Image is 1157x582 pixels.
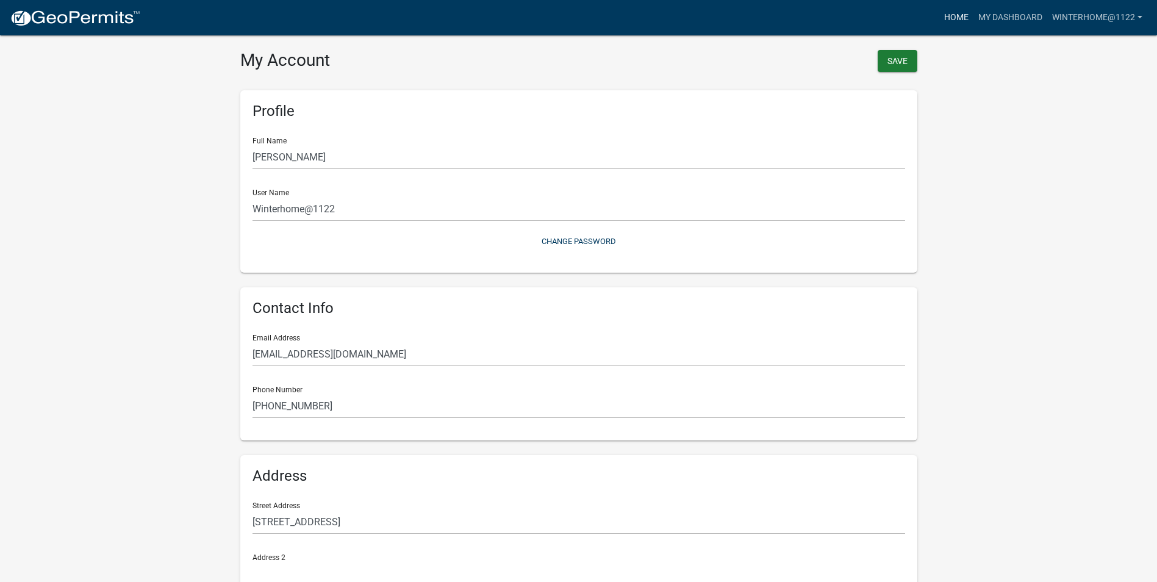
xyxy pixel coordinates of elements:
h6: Profile [253,102,905,120]
h6: Contact Info [253,300,905,317]
a: Home [939,6,973,29]
a: My Dashboard [973,6,1047,29]
h6: Address [253,467,905,485]
button: Save [878,50,917,72]
a: Winterhome@1122 [1047,6,1147,29]
button: Change Password [253,231,905,251]
h3: My Account [240,50,570,71]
